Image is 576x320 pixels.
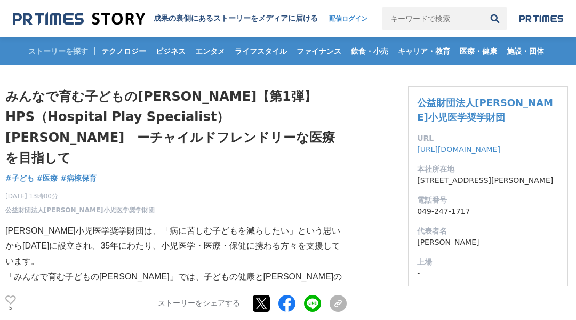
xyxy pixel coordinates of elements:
p: 5 [5,306,16,311]
span: ビジネス [151,46,190,56]
span: ライフスタイル [230,46,291,56]
span: キャリア・教育 [394,46,454,56]
dt: 本社所在地 [417,164,559,175]
h1: みんなで育む子どもの[PERSON_NAME]【第1弾】 HPS（Hospital Play Specialist）[PERSON_NAME] ーチャイルドフレンドリーな医療を目指して [5,86,347,169]
dt: 代表者名 [417,226,559,237]
input: キーワードで検索 [382,7,483,30]
a: 公益財団法人[PERSON_NAME]小児医学奨学財団 [5,205,155,215]
a: ライフスタイル [230,37,291,65]
a: ビジネス [151,37,190,65]
p: ストーリーをシェアする [158,299,240,308]
dd: [PERSON_NAME] [417,237,559,248]
dd: - [417,268,559,279]
span: 飲食・小売 [347,46,393,56]
a: 公益財団法人[PERSON_NAME]小児医学奨学財団 [417,97,553,123]
a: 施設・団体 [502,37,548,65]
a: エンタメ [191,37,229,65]
a: テクノロジー [97,37,150,65]
a: キャリア・教育 [394,37,454,65]
dd: [STREET_ADDRESS][PERSON_NAME] [417,175,559,186]
a: #子ども [5,173,34,184]
span: 施設・団体 [502,46,548,56]
a: 医療・健康 [455,37,501,65]
a: #医療 [37,173,58,184]
button: 検索 [483,7,507,30]
span: テクノロジー [97,46,150,56]
img: prtimes [519,14,563,23]
a: 配信ログイン [318,7,378,30]
span: #病棟保育 [60,173,97,183]
a: ファイナンス [292,37,346,65]
a: [URL][DOMAIN_NAME] [417,145,500,154]
span: #子ども [5,173,34,183]
span: #医療 [37,173,58,183]
span: [DATE] 13時00分 [5,191,155,201]
a: #病棟保育 [60,173,97,184]
a: 成果の裏側にあるストーリーをメディアに届ける 成果の裏側にあるストーリーをメディアに届ける [13,12,318,26]
a: 飲食・小売 [347,37,393,65]
dt: 電話番号 [417,195,559,206]
p: [PERSON_NAME]小児医学奨学財団は、「病に苦しむ子どもを減らしたい」という思いから[DATE]に設立され、35年にわたり、小児医学・医療・保健に携わる方々を支援しています。 [5,223,347,269]
img: 成果の裏側にあるストーリーをメディアに届ける [13,12,145,26]
dt: 上場 [417,257,559,268]
dd: 049-247-1717 [417,206,559,217]
dt: URL [417,133,559,144]
span: ファイナンス [292,46,346,56]
span: エンタメ [191,46,229,56]
p: 「みんなで育む子どもの[PERSON_NAME]」では、子どもの健康と[PERSON_NAME]のために尽力されている方々にスポットを当て、お仕事の内容や子どもへの想いなどをお聞きし、発信してい... [5,269,347,315]
h2: 成果の裏側にあるストーリーをメディアに届ける [154,14,318,23]
span: 医療・健康 [455,46,501,56]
